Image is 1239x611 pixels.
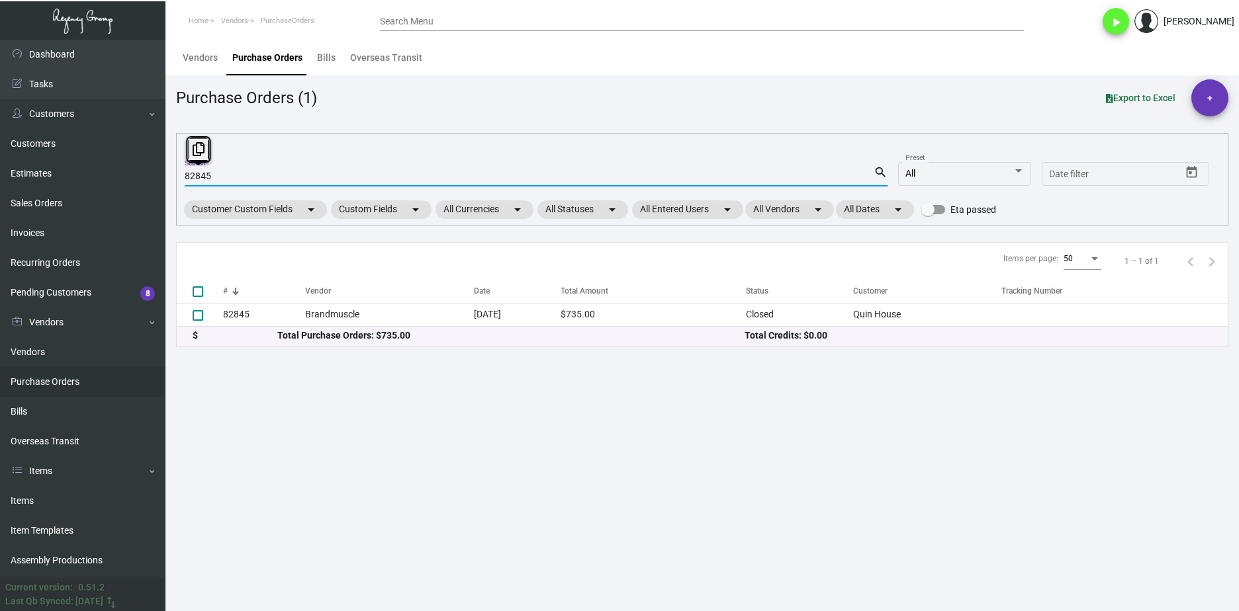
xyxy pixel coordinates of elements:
div: Customer [853,285,1001,297]
mat-chip: All Vendors [745,200,834,219]
button: + [1191,79,1228,116]
td: [DATE] [474,303,561,326]
span: Vendors [221,17,248,25]
div: Tracking Number [1001,285,1228,297]
mat-select: Items per page: [1064,255,1101,264]
div: $ [193,329,277,343]
span: + [1207,79,1213,116]
div: Status [746,285,768,297]
div: Total Amount [561,285,608,297]
mat-chip: All Statuses [537,200,628,219]
div: Vendor [305,285,474,297]
span: All [905,168,915,179]
div: Bills [317,51,336,65]
div: Date [474,285,561,297]
div: # [223,285,228,297]
span: 50 [1064,254,1073,263]
button: play_arrow [1103,8,1129,34]
td: Closed [746,303,853,326]
td: Brandmuscle [305,303,474,326]
td: $735.00 [561,303,746,326]
div: Vendors [183,51,218,65]
mat-icon: arrow_drop_down [303,202,319,218]
div: Customer [853,285,888,297]
mat-icon: arrow_drop_down [604,202,620,218]
mat-chip: All Currencies [436,200,533,219]
div: Last Qb Synced: [DATE] [5,594,103,608]
div: 0.51.2 [78,581,105,594]
mat-chip: All Dates [836,200,914,219]
div: Purchase Orders [232,51,302,65]
div: Current version: [5,581,73,594]
div: Total Amount [561,285,746,297]
i: play_arrow [1108,15,1124,30]
button: Export to Excel [1095,86,1186,110]
span: PurchaseOrders [261,17,314,25]
td: Quin House [853,303,1001,326]
div: # [223,285,305,297]
div: Vendor [305,285,331,297]
mat-icon: search [874,165,888,181]
button: Previous page [1180,251,1201,272]
mat-chip: Custom Fields [331,200,432,219]
div: Status [746,285,853,297]
mat-chip: Customer Custom Fields [184,200,327,219]
div: Items per page: [1003,253,1058,265]
div: [PERSON_NAME] [1164,15,1234,28]
div: Overseas Transit [350,51,422,65]
mat-chip: All Entered Users [632,200,743,219]
mat-icon: arrow_drop_down [890,202,906,218]
span: Home [189,17,208,25]
mat-icon: arrow_drop_down [810,202,826,218]
mat-icon: arrow_drop_down [408,202,424,218]
td: 82845 [223,303,305,326]
button: Open calendar [1181,162,1203,183]
div: Total Purchase Orders: $735.00 [277,329,745,343]
span: Export to Excel [1106,93,1175,103]
mat-icon: arrow_drop_down [510,202,526,218]
input: End date [1101,169,1165,180]
mat-icon: arrow_drop_down [719,202,735,218]
div: 1 – 1 of 1 [1124,255,1159,267]
img: admin@bootstrapmaster.com [1134,9,1158,33]
div: Total Credits: $0.00 [745,329,1212,343]
div: Tracking Number [1001,285,1062,297]
div: Purchase Orders (1) [176,86,317,110]
span: Eta passed [950,202,996,218]
button: Next page [1201,251,1222,272]
input: Start date [1049,169,1090,180]
div: Date [474,285,490,297]
i: Copy [193,142,205,156]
